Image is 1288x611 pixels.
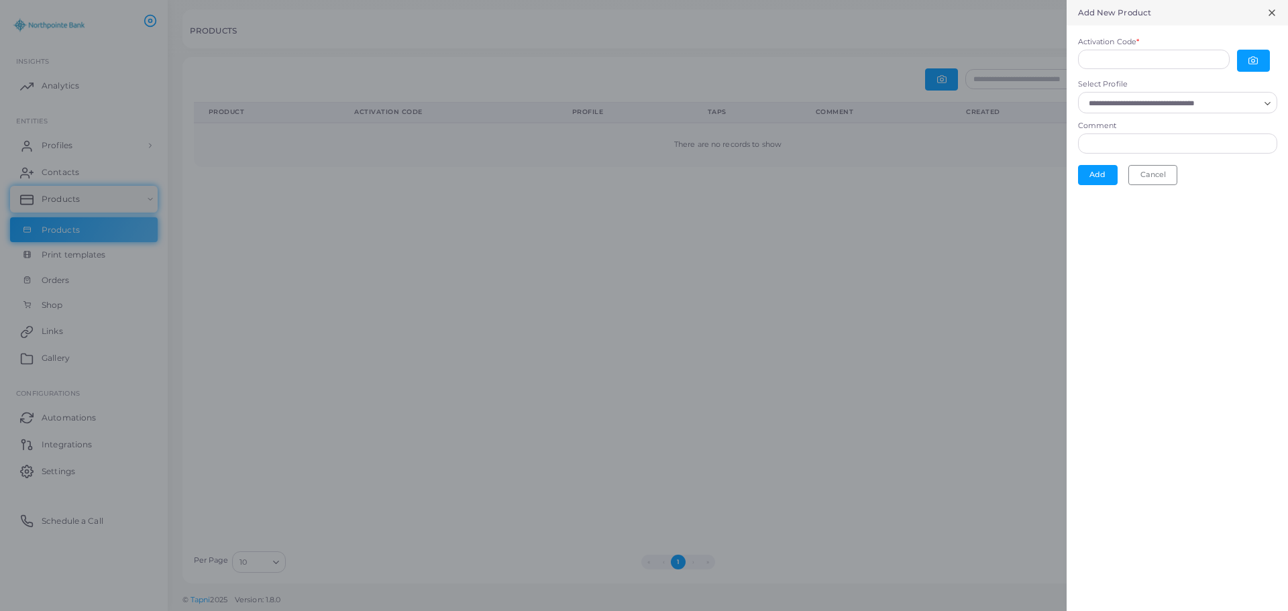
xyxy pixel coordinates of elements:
button: Add [1078,165,1118,185]
label: Comment [1078,121,1117,131]
label: Activation Code [1078,37,1140,48]
h5: Add New Product [1078,8,1152,17]
button: Cancel [1128,165,1177,185]
div: Search for option [1078,92,1277,113]
label: Select Profile [1078,79,1277,90]
input: Search for option [1084,96,1259,111]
